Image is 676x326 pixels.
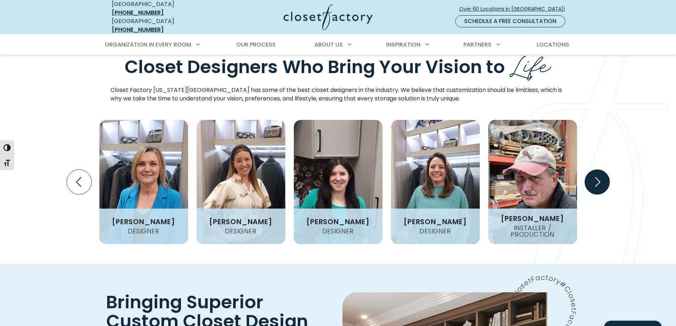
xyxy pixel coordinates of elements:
[105,40,191,49] span: Organization in Every Room
[112,17,215,34] div: [GEOGRAPHIC_DATA]
[222,228,259,234] h4: Designer
[455,15,565,27] a: Schedule a Free Consultation
[64,167,94,197] button: Previous slide
[459,5,571,13] span: Over 60 Locations in [GEOGRAPHIC_DATA]!
[206,218,275,225] h3: [PERSON_NAME]
[386,40,421,49] span: Inspiration
[197,120,285,244] img: Chelsea-Neidenbach headshot
[294,120,383,244] img: Jessica-Neumann headshot
[488,120,577,244] img: Vic-Souders headshot
[284,4,373,30] img: Closet Factory Logo
[417,228,454,234] h4: Designer
[498,215,567,222] h3: [PERSON_NAME]
[125,228,162,234] h4: Designer
[459,3,571,15] a: Over 60 Locations in [GEOGRAPHIC_DATA]!
[391,120,480,244] img: Mandy-Ledbetter headshot
[125,54,278,79] span: Closet Designers
[510,44,551,82] span: Life
[319,228,356,234] h4: Designer
[109,218,178,225] h3: [PERSON_NAME]
[463,40,491,49] span: Partners
[99,120,188,244] img: Krystyna-Beaton headshot
[112,9,164,17] a: [PHONE_NUMBER]
[401,218,469,225] h3: [PERSON_NAME]
[236,40,276,49] span: Our Process
[112,26,164,34] a: [PHONE_NUMBER]
[110,86,566,103] p: Closet Factory [US_STATE][GEOGRAPHIC_DATA] has some of the best closet designers in the industry....
[106,289,263,315] span: Bringing Superior
[582,167,612,197] button: Next slide
[282,54,505,79] span: Who Bring Your Vision to
[314,40,343,49] span: About Us
[303,218,372,225] h3: [PERSON_NAME]
[100,35,577,55] nav: Primary Menu
[488,225,577,238] h4: Installer / Production
[537,40,569,49] span: Locations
